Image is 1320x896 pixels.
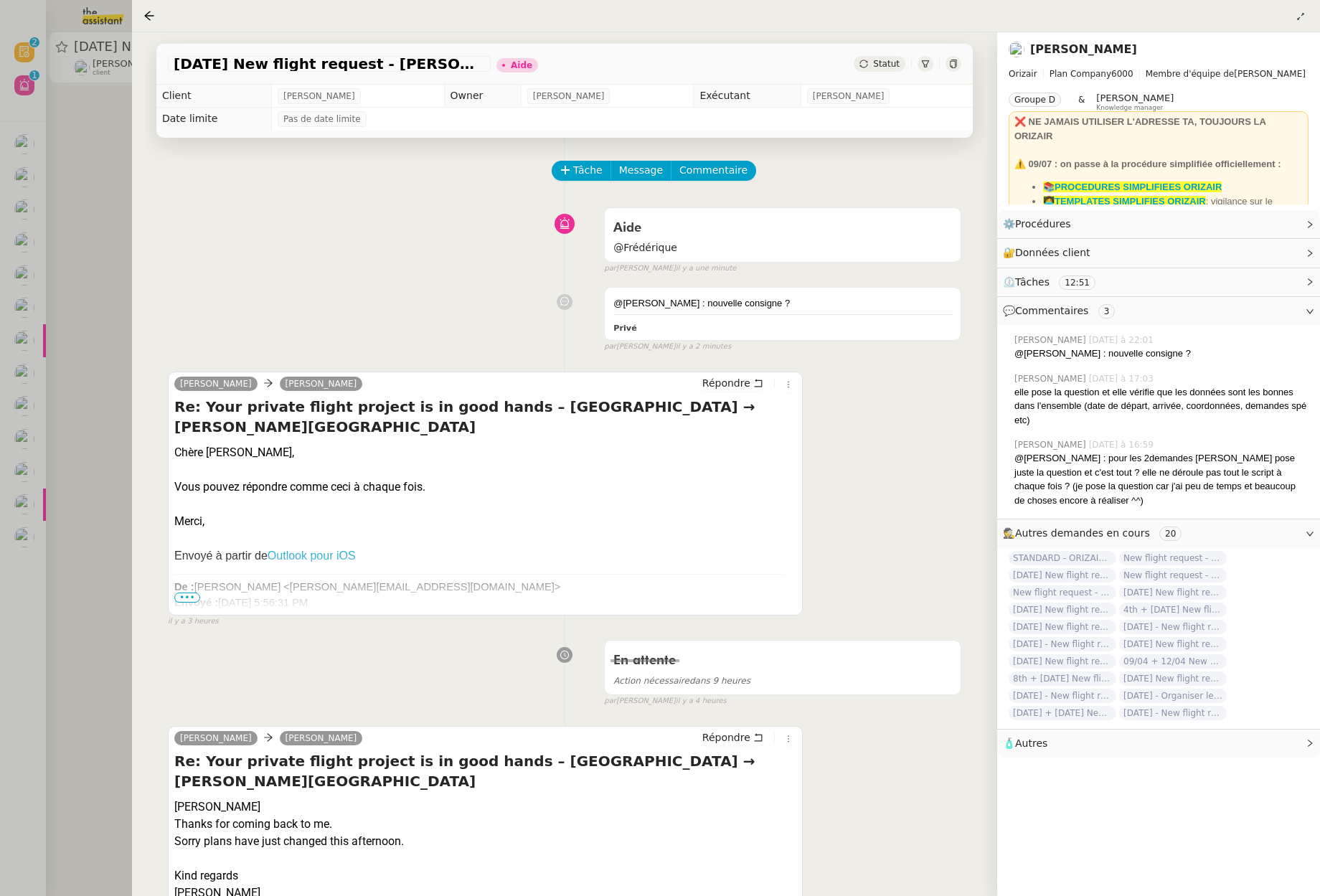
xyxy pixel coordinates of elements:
[1119,689,1227,703] span: [DATE] - Organiser le vol de [PERSON_NAME]
[1009,568,1116,583] span: [DATE] New flight request - [PERSON_NAME]
[604,695,726,707] small: [PERSON_NAME]
[1015,247,1090,258] span: Données client
[1089,438,1156,451] span: [DATE] à 16:59
[1119,603,1227,617] span: 4th + [DATE] New flight request - [PERSON_NAME]
[444,85,521,108] td: Owner
[613,676,750,686] span: dans 9 heures
[156,108,271,131] td: Date limite
[997,210,1320,238] div: ⚙️Procédures
[1119,551,1227,565] span: New flight request - [PERSON_NAME]
[1014,116,1265,141] strong: ❌ NE JAMAIS UTILISER L'ADRESSE TA, TOUJOURS LA ORIZAIR
[604,263,616,275] span: par
[174,593,200,603] span: •••
[1096,93,1174,103] span: [PERSON_NAME]
[174,597,218,608] b: Envoyé :
[174,867,796,885] div: Kind regards
[1003,527,1187,539] span: 🕵️
[1009,93,1061,107] nz-tag: Groupe D
[873,59,900,69] span: Statut
[613,222,641,235] span: Aide
[1014,334,1089,346] span: [PERSON_NAME]
[1014,451,1309,507] div: @[PERSON_NAME] : pour les 2demandes [PERSON_NAME] pose juste la question et c'est tout ? elle ne ...
[1043,196,1206,207] a: 👩‍💻TEMPLATES SIMPLIFIES ORIZAIR
[1096,104,1163,112] span: Knowledge manager
[1015,276,1050,288] span: Tâches
[697,730,768,745] button: Répondre
[671,161,756,181] button: Commentaire
[1003,216,1078,232] span: ⚙️
[1089,372,1156,385] span: [DATE] à 17:03
[1009,706,1116,720] span: [DATE] + [DATE] New flight request - [PERSON_NAME]
[1030,42,1137,56] a: [PERSON_NAME]
[1098,304,1116,319] nz-tag: 3
[1009,689,1116,703] span: [DATE] - New flight request - [PERSON_NAME]
[694,85,801,108] td: Exécutant
[174,751,796,791] h4: Re: Your private flight project is in good hands – [GEOGRAPHIC_DATA] → [PERSON_NAME][GEOGRAPHIC_D...
[613,296,952,311] div: @[PERSON_NAME] : nouvelle consigne ?
[1009,603,1116,617] span: [DATE] New flight request - [PERSON_NAME]
[168,616,219,628] span: il y a 3 heures
[1119,654,1227,669] span: 09/04 + 12/04 New flight request - [PERSON_NAME]
[1014,438,1089,451] span: [PERSON_NAME]
[1009,637,1116,651] span: [DATE] - New flight request - [PERSON_NAME]
[1009,671,1116,686] span: 8th + [DATE] New flight request - [PERSON_NAME]
[1009,69,1037,79] span: Orizair
[702,730,750,745] span: Répondre
[619,162,663,179] span: Message
[1009,551,1116,565] span: STANDARD - ORIZAIR - août 2025
[174,478,796,496] div: Vous pouvez répondre comme ceci à chaque fois.
[1159,527,1182,541] nz-tag: 20
[552,161,611,181] button: Tâche
[604,341,731,353] small: [PERSON_NAME]
[1009,620,1116,634] span: [DATE] New flight request - [PERSON_NAME]
[997,239,1320,267] div: 🔐Données client
[1014,346,1309,361] div: @[PERSON_NAME] : nouvelle consigne ?
[1096,93,1174,111] app-user-label: Knowledge manager
[1009,654,1116,669] span: [DATE] New flight request - [PERSON_NAME]
[174,444,796,461] div: Chère [PERSON_NAME],
[1003,245,1096,261] span: 🔐
[1003,276,1108,288] span: ⏲️
[702,376,750,390] span: Répondre
[1078,93,1085,111] span: &
[610,161,671,181] button: Message
[283,112,361,126] span: Pas de date limite
[604,695,616,707] span: par
[573,162,603,179] span: Tâche
[280,732,363,745] a: [PERSON_NAME]
[1119,706,1227,720] span: [DATE] - New flight request - [PERSON_NAME]
[604,341,616,353] span: par
[1003,305,1121,316] span: 💬
[174,513,796,530] div: Merci,
[613,654,676,667] span: En attente
[1119,671,1227,686] span: [DATE] New flight request - [PERSON_NAME]
[174,57,485,71] span: [DATE] New flight request - [PERSON_NAME]
[1089,334,1156,346] span: [DATE] à 22:01
[174,581,194,593] b: De :
[1014,385,1309,428] div: elle pose la question et elle vérifie que les données sont les bonnes dans l'ensemble (date de dé...
[613,324,636,333] b: Privé
[1043,181,1222,192] a: 📚PROCEDURES SIMPLIFIEES ORIZAIR
[1009,67,1309,81] span: [PERSON_NAME]
[613,676,689,686] span: Action nécessaire
[676,341,731,353] span: il y a 2 minutes
[174,377,258,390] a: [PERSON_NAME]
[997,730,1320,758] div: 🧴Autres
[283,89,355,103] span: [PERSON_NAME]
[1119,568,1227,583] span: New flight request - [PERSON_NAME]
[174,732,258,745] a: [PERSON_NAME]
[1059,275,1095,290] nz-tag: 12:51
[1119,637,1227,651] span: [DATE] New flight request - [PERSON_NAME]
[268,550,356,562] a: Outlook pour iOS
[1014,372,1089,385] span: [PERSON_NAME]
[174,798,796,816] div: [PERSON_NAME]
[1015,305,1088,316] span: Commentaires
[604,263,736,275] small: [PERSON_NAME]
[1015,527,1150,539] span: Autres demandes en cours
[511,61,532,70] div: Aide
[679,162,748,179] span: Commentaire
[156,85,271,108] td: Client
[813,89,885,103] span: [PERSON_NAME]
[1146,69,1235,79] span: Membre d'équipe de
[997,519,1320,547] div: 🕵️Autres demandes en cours 20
